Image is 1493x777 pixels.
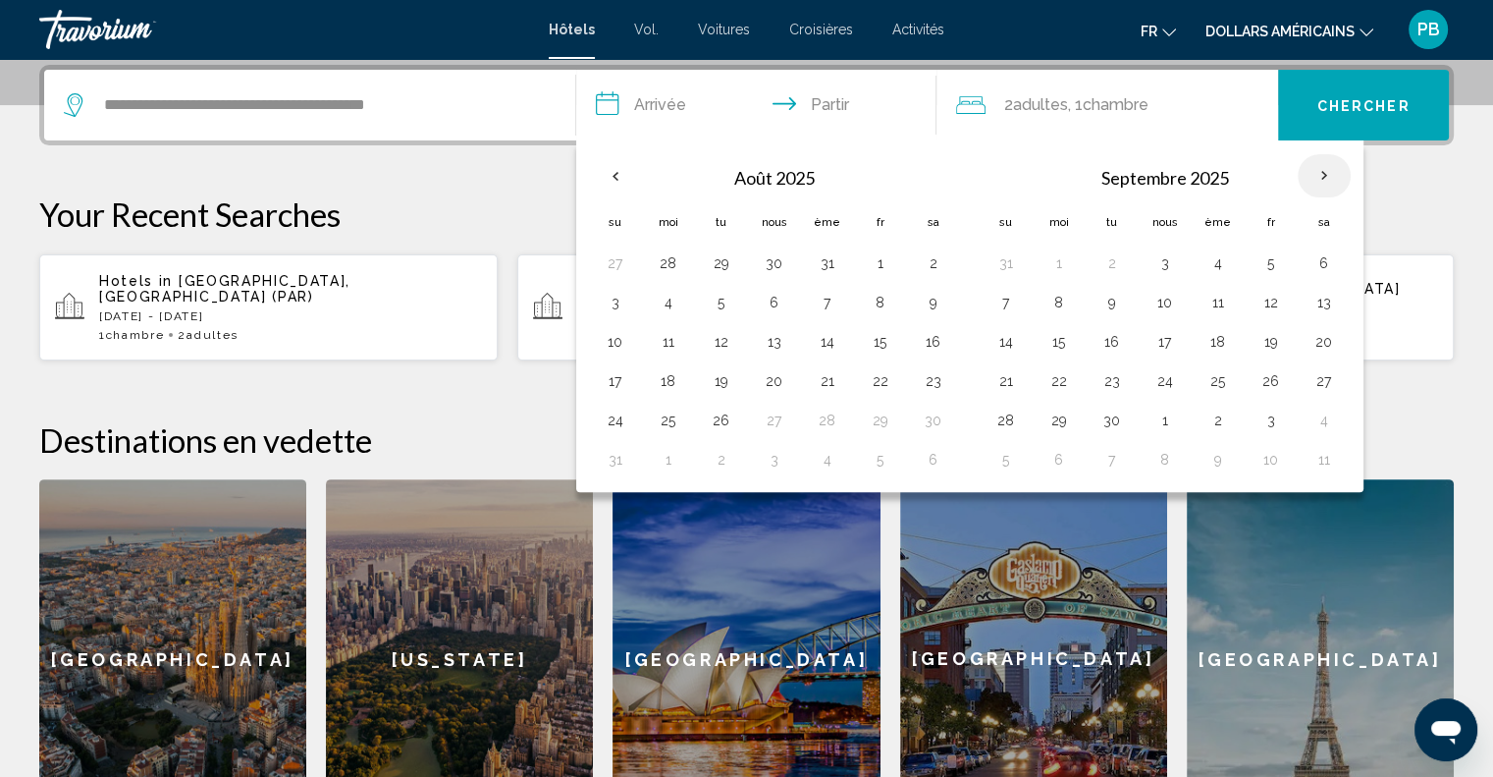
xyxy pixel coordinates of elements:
button: Day 8 [653,289,684,316]
span: Adultes [187,328,239,342]
button: Day 16 [706,328,737,356]
font: fr [1141,24,1157,39]
iframe: Bouton de lancement de la fenêtre de messagerie [1414,698,1477,761]
span: [GEOGRAPHIC_DATA], [GEOGRAPHIC_DATA] (PAR) [99,273,350,305]
button: Day 17 [1255,328,1287,356]
div: Widget de recherche [44,70,1449,140]
button: Day 21 [600,367,631,395]
font: Chercher [1317,98,1411,114]
p: [DATE] - [DATE] [99,309,482,323]
button: Day 9 [706,289,737,316]
button: Day 20 [918,328,949,356]
button: Day 5 [600,446,631,473]
button: Day 8 [1149,289,1181,316]
font: adultes [1012,95,1067,114]
button: Day 7 [600,289,631,316]
button: Day 3 [865,407,896,434]
button: Chercher [1278,70,1449,140]
button: Day 11 [918,446,949,473]
font: Septembre 2025 [1101,167,1229,189]
font: Hôtels [549,22,595,37]
button: Day 17 [759,328,790,356]
a: Travorium [39,10,529,49]
button: Day 5 [865,250,896,277]
button: Day 26 [865,367,896,395]
button: Changer de langue [1141,17,1176,45]
font: , 1 [1067,95,1082,114]
button: Day 22 [653,367,684,395]
button: Day 10 [759,289,790,316]
button: Day 4 [1308,250,1340,277]
button: Day 4 [918,407,949,434]
button: Day 3 [759,250,790,277]
button: Day 20 [1043,367,1075,395]
button: Day 1 [653,250,684,277]
button: Day 27 [918,367,949,395]
button: Day 30 [706,407,737,434]
a: Voitures [698,22,750,37]
span: 1 [99,328,164,342]
button: Day 25 [812,367,843,395]
p: Your Recent Searches [39,194,1454,234]
button: Day 29 [1149,407,1181,434]
button: Day 18 [812,328,843,356]
button: Day 3 [1255,250,1287,277]
button: Day 15 [653,328,684,356]
button: Day 3 [1043,446,1075,473]
button: Day 2 [706,250,737,277]
button: Day 24 [759,367,790,395]
button: Day 12 [865,289,896,316]
button: Voyageurs : 2 adultes, 0 enfants [936,70,1278,140]
button: Day 8 [759,446,790,473]
font: Chambre [1082,95,1147,114]
button: Day 2 [990,446,1022,473]
button: Day 29 [1043,250,1075,277]
button: Day 23 [1202,367,1234,395]
button: Day 15 [1149,328,1181,356]
button: Day 24 [1255,367,1287,395]
font: 2 [1003,95,1012,114]
button: Mois prochain [1298,153,1351,198]
button: Day 30 [1202,407,1234,434]
button: Day 9 [1202,289,1234,316]
button: Day 11 [1308,289,1340,316]
button: Day 6 [653,446,684,473]
h2: Destinations en vedette [39,420,1454,460]
button: Changer de devise [1205,17,1373,45]
button: Day 6 [1202,446,1234,473]
button: Day 23 [706,367,737,395]
button: Day 31 [1255,407,1287,434]
button: Day 25 [1308,367,1340,395]
button: Day 31 [600,250,631,277]
button: Day 2 [812,407,843,434]
button: Day 1 [1149,250,1181,277]
button: Day 4 [812,250,843,277]
button: Day 7 [706,446,737,473]
button: Day 1 [1308,407,1340,434]
font: Août 2025 [734,167,815,189]
button: Previous month [589,153,642,198]
a: Croisières [789,22,853,37]
button: Day 5 [1149,446,1181,473]
button: Day 16 [1202,328,1234,356]
button: Day 28 [600,407,631,434]
button: Day 6 [1043,289,1075,316]
font: Vol. [634,22,659,37]
button: Day 5 [990,289,1022,316]
button: Day 13 [918,289,949,316]
button: Day 13 [1043,328,1075,356]
button: Day 4 [1096,446,1128,473]
button: Day 30 [1096,250,1128,277]
span: Hotels in [99,273,173,289]
button: Day 2 [1202,250,1234,277]
span: 2 [178,328,238,342]
button: Menu utilisateur [1403,9,1454,50]
font: dollars américains [1205,24,1355,39]
button: Day 10 [865,446,896,473]
button: Day 26 [990,407,1022,434]
button: Day 10 [1255,289,1287,316]
button: Day 12 [990,328,1022,356]
a: Activités [892,22,944,37]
